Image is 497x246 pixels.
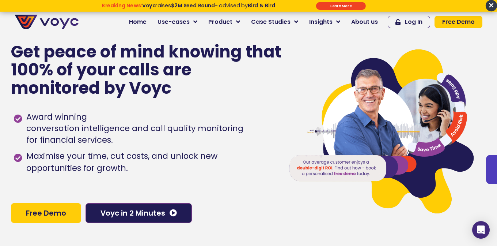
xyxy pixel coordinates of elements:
[248,2,275,9] strong: Bird & Bird
[304,15,346,29] a: Insights
[405,19,422,25] span: Log In
[152,15,203,29] a: Use-cases
[246,15,304,29] a: Case Studies
[251,18,291,26] span: Case Studies
[102,2,142,9] strong: Breaking News:
[11,43,282,97] p: Get peace of mind knowing that 100% of your calls are monitored by Voyc
[435,16,482,28] a: Free Demo
[24,111,243,146] span: Award winning for financial services.
[309,18,333,26] span: Insights
[208,18,232,26] span: Product
[86,203,192,223] a: Voyc in 2 Minutes
[26,123,243,134] h1: conversation intelligence and call quality monitoring
[203,15,246,29] a: Product
[442,19,475,25] span: Free Demo
[11,203,81,223] a: Free Demo
[316,2,366,10] div: Submit
[142,2,275,9] span: raises - advised by
[142,2,155,9] strong: Voyc
[388,16,430,28] a: Log In
[24,150,274,175] span: Maximise your time, cut costs, and unlock new opportunities for growth.
[100,209,165,217] span: Voyc in 2 Minutes
[472,221,490,239] div: Open Intercom Messenger
[15,15,79,29] img: voyc-full-logo
[75,2,301,15] div: Breaking News: Voyc raises $2M Seed Round - advised by Bird & Bird
[129,18,147,26] span: Home
[346,15,383,29] a: About us
[171,2,215,9] strong: $2M Seed Round
[124,15,152,29] a: Home
[26,209,66,217] span: Free Demo
[158,18,190,26] span: Use-cases
[351,18,378,26] span: About us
